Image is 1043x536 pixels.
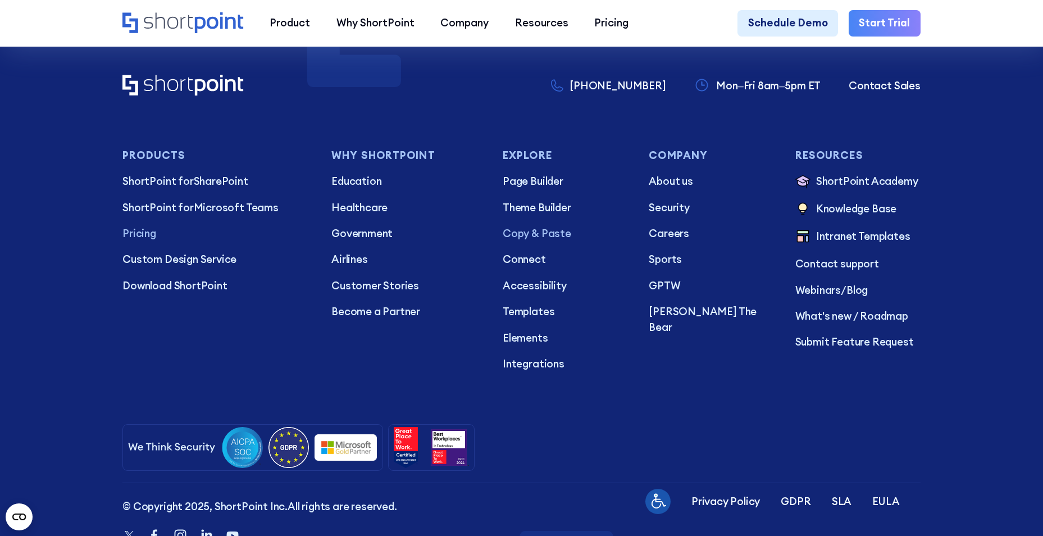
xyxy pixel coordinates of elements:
a: Sports [649,252,774,267]
h3: Resources [795,149,921,161]
a: Blog [846,283,868,297]
p: Intranet Templates [816,229,910,246]
a: Contact support [795,256,921,272]
span: ShortPoint for [122,201,193,214]
a: Education [331,174,482,189]
a: Accessibility [503,278,628,294]
a: Customer Stories [331,278,482,294]
iframe: Chat Widget [841,406,1043,536]
a: Knowledge Base [795,201,921,218]
a: ShortPoint forSharePoint [122,174,311,189]
a: Pricing [581,10,641,36]
p: [PHONE_NUMBER] [570,78,666,94]
a: ShortPoint Academy [795,174,921,190]
button: Open CMP widget [6,503,33,530]
a: Theme Builder [503,200,628,216]
div: Company [440,15,489,31]
a: Schedule Demo [737,10,838,36]
p: Mon–Fri 8am–5pm ET [716,78,821,94]
a: Copy & Paste [503,226,628,242]
a: Airlines [331,252,482,267]
a: Integrations [503,356,628,372]
a: Connect [503,252,628,267]
a: Submit Feature Request [795,334,921,350]
a: GDPR [781,494,810,510]
h3: Company [649,149,774,161]
a: [PHONE_NUMBER] [551,78,666,94]
a: Company [427,10,502,36]
h3: Products [122,149,311,161]
p: Pricing [122,226,311,242]
p: Knowledge Base [816,201,896,218]
p: / [795,283,921,298]
a: Why ShortPoint [324,10,427,36]
a: SLA [832,494,851,510]
a: Privacy Policy [691,494,760,510]
a: [PERSON_NAME] The Bear [649,304,774,335]
a: Security [649,200,774,216]
a: Custom Design Service [122,252,311,267]
a: Careers [649,226,774,242]
span: © Copyright 2025, ShortPoint Inc. [122,499,288,513]
a: ShortPoint forMicrosoft Teams [122,200,311,216]
a: Government [331,226,482,242]
a: Home [122,12,244,35]
a: GPTW [649,278,774,294]
p: Microsoft Teams [122,200,311,216]
div: Pricing [594,15,628,31]
p: ShortPoint Academy [816,174,918,190]
a: Resources [502,10,581,36]
a: Product [257,10,323,36]
a: Download ShortPoint [122,278,311,294]
h3: Why Shortpoint [331,149,482,161]
p: SharePoint [122,174,311,189]
a: Page Builder [503,174,628,189]
a: Start Trial [849,10,921,36]
div: Resources [515,15,568,31]
a: Templates [503,304,628,320]
a: Become a Partner [331,304,482,320]
a: What's new / Roadmap [795,308,921,324]
a: Elements [503,330,628,346]
span: ShortPoint for [122,174,193,188]
a: Webinars [795,283,841,297]
a: Home [122,75,244,97]
a: About us [649,174,774,189]
a: Intranet Templates [795,229,921,246]
div: Why ShortPoint [336,15,415,31]
div: Product [270,15,310,31]
h3: Explore [503,149,628,161]
a: Contact Sales [849,78,921,94]
p: All rights are reserved. [122,499,397,515]
a: Healthcare [331,200,482,216]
